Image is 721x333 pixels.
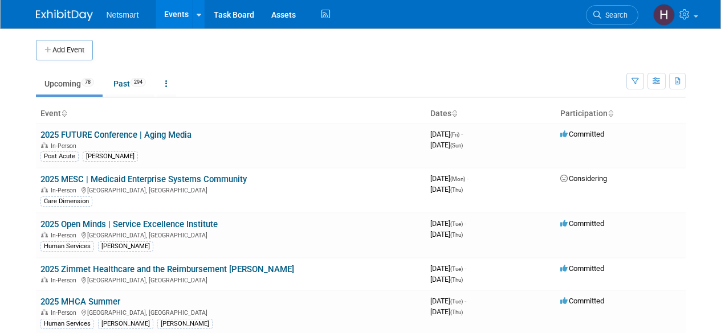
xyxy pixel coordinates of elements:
[51,142,80,150] span: In-Person
[40,174,247,184] a: 2025 MESC | Medicaid Enterprise Systems Community
[430,130,463,138] span: [DATE]
[450,309,463,315] span: (Thu)
[36,40,93,60] button: Add Event
[560,297,604,305] span: Committed
[430,141,463,149] span: [DATE]
[430,219,466,228] span: [DATE]
[465,219,466,228] span: -
[560,264,604,273] span: Committed
[41,232,48,237] img: In-Person Event
[450,142,463,149] span: (Sun)
[36,104,426,124] th: Event
[40,275,421,284] div: [GEOGRAPHIC_DATA], [GEOGRAPHIC_DATA]
[430,275,463,283] span: [DATE]
[40,185,421,194] div: [GEOGRAPHIC_DATA], [GEOGRAPHIC_DATA]
[450,232,463,238] span: (Thu)
[556,104,686,124] th: Participation
[40,219,218,229] a: 2025 Open Minds | Service Excellence Institute
[107,10,139,19] span: Netsmart
[465,264,466,273] span: -
[450,277,463,283] span: (Thu)
[40,241,94,252] div: Human Services
[450,176,465,182] span: (Mon)
[51,232,80,239] span: In-Person
[40,307,421,316] div: [GEOGRAPHIC_DATA], [GEOGRAPHIC_DATA]
[40,264,294,274] a: 2025 Zimmet Healthcare and the Reimbursement [PERSON_NAME]
[41,277,48,282] img: In-Person Event
[450,187,463,193] span: (Thu)
[40,297,120,307] a: 2025 MHCA Summer
[560,130,604,138] span: Committed
[41,187,48,192] img: In-Person Event
[653,4,675,26] img: Hannah Norsworthy
[430,185,463,194] span: [DATE]
[98,319,153,329] div: [PERSON_NAME]
[131,78,146,87] span: 294
[51,187,80,194] span: In-Person
[450,221,463,227] span: (Tue)
[36,10,93,21] img: ExhibitDay
[426,104,556,124] th: Dates
[41,309,48,315] img: In-Person Event
[61,109,67,118] a: Sort by Event Name
[82,78,94,87] span: 78
[451,109,457,118] a: Sort by Start Date
[83,151,138,162] div: [PERSON_NAME]
[430,174,469,183] span: [DATE]
[430,230,463,239] span: [DATE]
[40,230,421,239] div: [GEOGRAPHIC_DATA], [GEOGRAPHIC_DATA]
[98,241,153,252] div: [PERSON_NAME]
[560,174,607,183] span: Considering
[465,297,466,305] span: -
[450,298,463,305] span: (Tue)
[450,131,459,138] span: (Fri)
[430,264,466,273] span: [DATE]
[40,130,192,140] a: 2025 FUTURE Conference | Aging Media
[40,196,92,207] div: Care Dimension
[105,73,154,94] a: Past294
[461,130,463,138] span: -
[601,11,628,19] span: Search
[157,319,213,329] div: [PERSON_NAME]
[36,73,103,94] a: Upcoming78
[586,5,638,25] a: Search
[430,307,463,316] span: [DATE]
[41,142,48,148] img: In-Person Event
[450,266,463,272] span: (Tue)
[560,219,604,228] span: Committed
[51,309,80,316] span: In-Person
[467,174,469,183] span: -
[430,297,466,305] span: [DATE]
[51,277,80,284] span: In-Person
[40,151,79,162] div: Post Acute
[608,109,613,118] a: Sort by Participation Type
[40,319,94,329] div: Human Services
